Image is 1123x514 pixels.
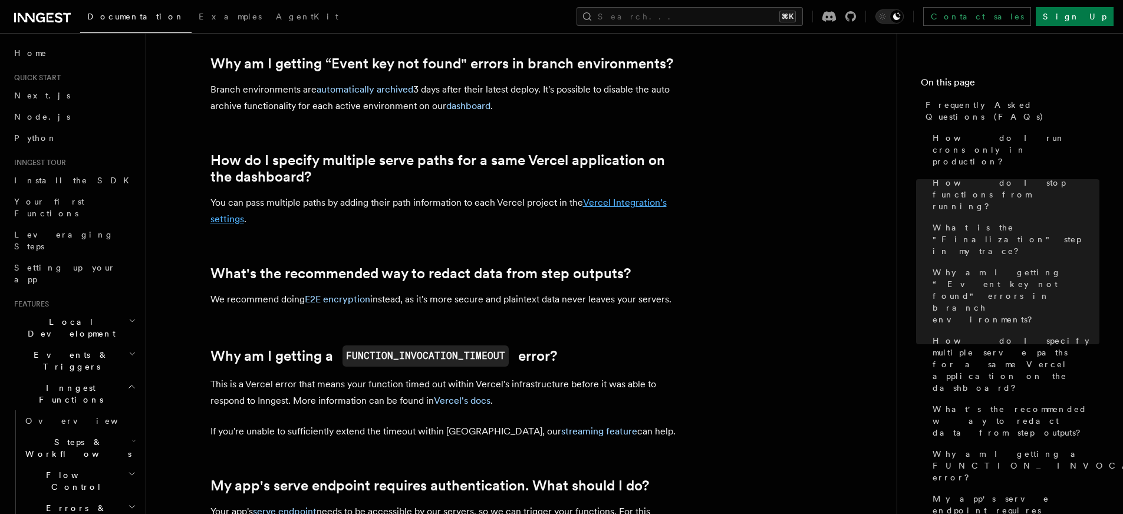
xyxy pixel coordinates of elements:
[933,177,1099,212] span: How do I stop functions from running?
[9,311,139,344] button: Local Development
[928,398,1099,443] a: What's the recommended way to redact data from step outputs?
[9,73,61,83] span: Quick start
[779,11,796,22] kbd: ⌘K
[9,382,127,406] span: Inngest Functions
[561,426,637,437] a: streaming feature
[210,195,682,228] p: You can pass multiple paths by adding their path information to each Vercel project in the .
[14,112,70,121] span: Node.js
[446,100,490,111] a: dashboard
[317,84,413,95] a: automatically archived
[875,9,904,24] button: Toggle dark mode
[928,172,1099,217] a: How do I stop functions from running?
[933,403,1099,439] span: What's the recommended way to redact data from step outputs?
[926,99,1099,123] span: Frequently Asked Questions (FAQs)
[933,335,1099,394] span: How do I specify multiple serve paths for a same Vercel application on the dashboard?
[9,85,139,106] a: Next.js
[210,423,682,440] p: If you're unable to sufficiently extend the timeout within [GEOGRAPHIC_DATA], our can help.
[9,299,49,309] span: Features
[210,81,682,114] p: Branch environments are 3 days after their latest deploy. It's possible to disable the auto archi...
[192,4,269,32] a: Examples
[9,316,129,340] span: Local Development
[21,464,139,497] button: Flow Control
[305,294,370,305] a: E2E encryption
[210,477,649,494] a: My app's serve endpoint requires authentication. What should I do?
[9,106,139,127] a: Node.js
[343,345,509,367] code: FUNCTION_INVOCATION_TIMEOUT
[21,410,139,431] a: Overview
[9,191,139,224] a: Your first Functions
[928,217,1099,262] a: What is the "Finalization" step in my trace?
[928,330,1099,398] a: How do I specify multiple serve paths for a same Vercel application on the dashboard?
[933,266,1099,325] span: Why am I getting “Event key not found" errors in branch environments?
[933,222,1099,257] span: What is the "Finalization" step in my trace?
[9,170,139,191] a: Install the SDK
[577,7,803,26] button: Search...⌘K
[9,158,66,167] span: Inngest tour
[1036,7,1114,26] a: Sign Up
[210,55,673,72] a: Why am I getting “Event key not found" errors in branch environments?
[14,263,116,284] span: Setting up your app
[928,127,1099,172] a: How do I run crons only in production?
[14,230,114,251] span: Leveraging Steps
[14,133,57,143] span: Python
[210,152,682,185] a: How do I specify multiple serve paths for a same Vercel application on the dashboard?
[14,176,136,185] span: Install the SDK
[21,431,139,464] button: Steps & Workflows
[14,91,70,100] span: Next.js
[269,4,345,32] a: AgentKit
[80,4,192,33] a: Documentation
[87,12,185,21] span: Documentation
[14,197,84,218] span: Your first Functions
[21,469,128,493] span: Flow Control
[928,262,1099,330] a: Why am I getting “Event key not found" errors in branch environments?
[933,132,1099,167] span: How do I run crons only in production?
[921,94,1099,127] a: Frequently Asked Questions (FAQs)
[9,344,139,377] button: Events & Triggers
[9,42,139,64] a: Home
[210,265,631,282] a: What's the recommended way to redact data from step outputs?
[21,436,131,460] span: Steps & Workflows
[210,376,682,409] p: This is a Vercel error that means your function timed out within Vercel's infrastructure before i...
[923,7,1031,26] a: Contact sales
[9,257,139,290] a: Setting up your app
[14,47,47,59] span: Home
[9,349,129,373] span: Events & Triggers
[210,291,682,308] p: We recommend doing instead, as it's more secure and plaintext data never leaves your servers.
[921,75,1099,94] h4: On this page
[928,443,1099,488] a: Why am I getting a FUNCTION_INVOCATION_TIMEOUT error?
[9,377,139,410] button: Inngest Functions
[199,12,262,21] span: Examples
[434,395,490,406] a: Vercel's docs
[9,224,139,257] a: Leveraging Steps
[276,12,338,21] span: AgentKit
[9,127,139,149] a: Python
[210,345,557,367] a: Why am I getting aFUNCTION_INVOCATION_TIMEOUTerror?
[25,416,147,426] span: Overview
